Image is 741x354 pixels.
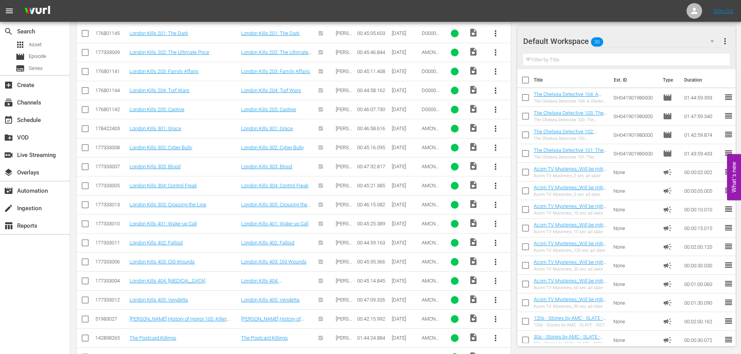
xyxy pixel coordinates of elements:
button: more_vert [486,176,505,195]
a: London Kills 301: Grace [130,126,181,131]
span: Video [469,218,478,228]
td: 00:00:10.010 [681,200,724,219]
span: reorder [724,92,733,102]
span: 30 [591,34,603,50]
span: more_vert [491,48,500,57]
a: London Kills 304: Control Freak [241,183,308,188]
span: Episode [16,52,25,61]
span: Search [4,27,13,36]
span: Video [469,123,478,133]
div: 120s - Stories by AMC - SLATE - 2021 [534,323,607,328]
span: [PERSON_NAME] Feed [336,221,352,238]
span: AMCNVR0000068349 [422,297,439,314]
a: London Kills 203: Family Affairs [130,68,198,74]
span: [PERSON_NAME] Feed [336,335,352,352]
div: 00:46:58.616 [357,126,389,131]
span: more_vert [491,238,500,248]
td: None [610,237,660,256]
div: Acorn TV Mysteries_10 sec ad slate [534,211,607,216]
div: 176801145 [95,30,127,36]
span: Video [469,256,478,266]
span: [PERSON_NAME] Feed [336,183,352,200]
a: London Kills 205: Captive [130,106,184,112]
div: [DATE] [392,87,419,93]
a: London Kills 404: [MEDICAL_DATA] [130,278,205,284]
a: 120s - Stories by AMC - SLATE - 2021 [534,315,606,327]
button: more_vert [486,119,505,138]
td: None [610,331,660,349]
td: 01:43:59.433 [681,144,724,163]
div: The Chelsea Detective 102: [PERSON_NAME] [534,136,607,141]
td: 00:02:00.162 [681,312,724,331]
td: SH041901980000 [610,126,660,144]
span: Video [469,47,478,56]
span: reorder [724,316,733,326]
button: Open Feedback Widget [727,154,741,200]
a: London Kills 303: Blood [130,164,180,169]
span: Episode [663,149,672,158]
span: Ad [663,186,672,195]
div: [DATE] [392,30,419,36]
a: Acorn TV Mysteries_Will be right back 60 S01642208001 FINAL [534,278,606,289]
td: 00:01:30.090 [681,293,724,312]
button: more_vert [486,234,505,252]
td: 01:44:59.393 [681,88,724,107]
div: Acorn TV Mysteries_30 sec ad slate [534,267,607,272]
button: more_vert [720,32,730,51]
div: [DATE] [392,49,419,55]
div: 00:45:05.603 [357,30,389,36]
span: create [4,204,13,213]
div: 177333010 [95,221,127,227]
div: Acorn TV Mysteries_90 sec ad slate [534,304,607,309]
span: Video [469,66,478,75]
a: London Kills 201: The Dark [241,30,300,36]
td: 01:42:59.874 [681,126,724,144]
td: 00:02:00.120 [681,237,724,256]
span: AMCNVR0000032866 [422,316,439,333]
span: [PERSON_NAME] Feed [336,68,352,86]
span: [PERSON_NAME] Feed [336,126,352,143]
button: more_vert [486,138,505,157]
span: AMCNVR0000068347 [422,259,439,276]
a: Acorn TV Mysteries_Will be right back 02 S01642203001 FINAL [534,166,606,178]
td: None [610,200,660,219]
button: more_vert [486,24,505,43]
div: 00:45:21.385 [357,183,389,188]
a: 30s - Stories by AMC - SLATE - 2021 [534,334,603,345]
span: [PERSON_NAME] Feed [336,145,352,162]
a: London Kills 403: Old Wounds [241,259,307,265]
span: reorder [724,111,733,120]
div: 00:47:09.326 [357,297,389,303]
a: London Kills 301: Grace [241,126,293,131]
div: 00:45:35.366 [357,259,389,265]
div: 51983027 [95,316,127,322]
span: Series [29,65,43,72]
span: Ad [663,279,672,289]
td: None [610,312,660,331]
td: 00:00:30.072 [681,331,724,349]
span: Overlays [4,168,13,177]
span: Video [469,237,478,247]
div: 176801141 [95,68,127,74]
div: [DATE] [392,316,419,322]
span: reorder [724,167,733,176]
a: London Kills 402: Fallout [130,240,183,246]
div: 00:45:16.095 [357,145,389,150]
span: event_available [4,115,13,125]
span: reorder [724,204,733,214]
td: 00:01:00.060 [681,275,724,293]
a: Acorn TV Mysteries_Will be right back 15 S01642206001 FINAL [534,222,606,234]
td: 00:00:05.005 [681,181,724,200]
span: AMCNVR0000061311 [422,335,439,352]
span: more_vert [491,314,500,324]
div: [DATE] [392,68,419,74]
div: 00:45:14.845 [357,278,389,284]
a: London Kills 205: Captive [241,106,296,112]
th: Type [658,69,680,91]
div: [DATE] [392,278,419,284]
span: more_vert [491,29,500,38]
span: more_vert [491,105,500,114]
span: more_vert [491,276,500,286]
div: 00:45:25.389 [357,221,389,227]
a: The Postcard Killings [241,335,288,341]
